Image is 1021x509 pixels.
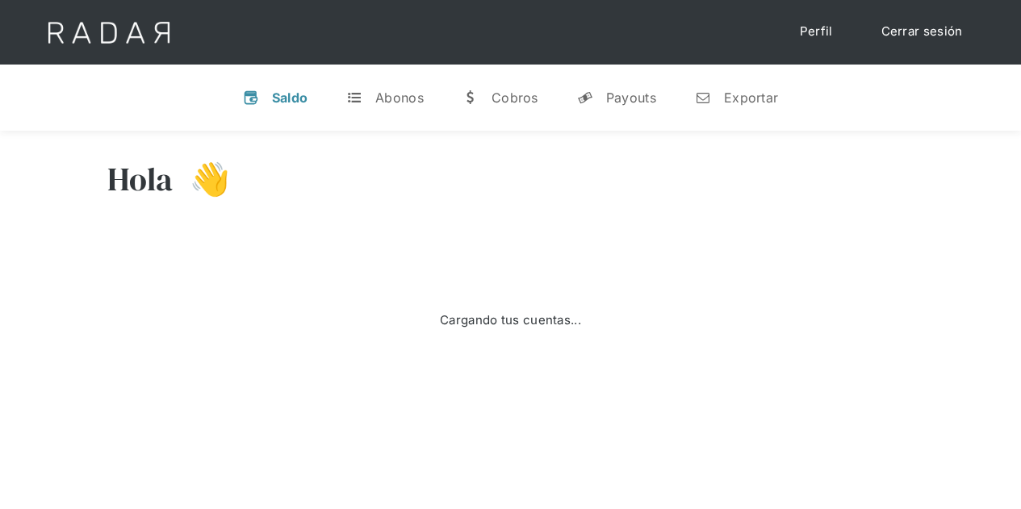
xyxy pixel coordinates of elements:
div: t [346,90,362,106]
div: Exportar [724,90,778,106]
div: Cargando tus cuentas... [440,311,581,330]
div: Payouts [606,90,656,106]
a: Cerrar sesión [865,16,979,48]
div: w [462,90,479,106]
h3: Hola [107,159,174,199]
div: Abonos [375,90,424,106]
div: n [695,90,711,106]
div: Saldo [272,90,308,106]
div: Cobros [492,90,538,106]
div: v [243,90,259,106]
a: Perfil [784,16,849,48]
div: y [577,90,593,106]
h3: 👋 [174,159,230,199]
